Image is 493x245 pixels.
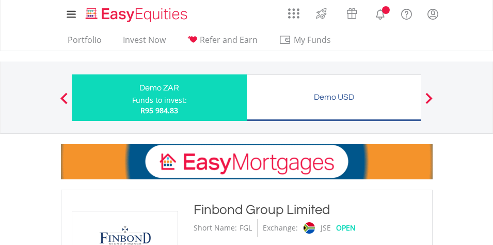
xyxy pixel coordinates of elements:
[313,5,330,22] img: thrive-v2.svg
[140,105,178,115] span: R95 984.83
[321,219,331,237] div: JSE
[63,35,106,51] a: Portfolio
[281,3,306,19] a: AppsGrid
[393,3,420,23] a: FAQ's and Support
[336,219,356,237] div: OPEN
[183,35,262,51] a: Refer and Earn
[78,81,241,95] div: Demo ZAR
[367,3,393,23] a: Notifications
[263,219,298,237] div: Exchange:
[82,3,192,23] a: Home page
[54,98,74,108] button: Previous
[132,95,187,105] div: Funds to invest:
[119,35,170,51] a: Invest Now
[279,33,346,47] span: My Funds
[200,34,258,45] span: Refer and Earn
[240,219,252,237] div: FGL
[84,6,192,23] img: EasyEquities_Logo.png
[343,5,360,22] img: vouchers-v2.svg
[420,3,446,25] a: My Profile
[419,98,439,108] button: Next
[288,8,299,19] img: grid-menu-icon.svg
[337,3,367,22] a: Vouchers
[194,219,237,237] div: Short Name:
[303,222,314,234] img: jse.png
[61,144,433,179] img: EasyMortage Promotion Banner
[253,90,415,104] div: Demo USD
[194,201,422,219] div: Finbond Group Limited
